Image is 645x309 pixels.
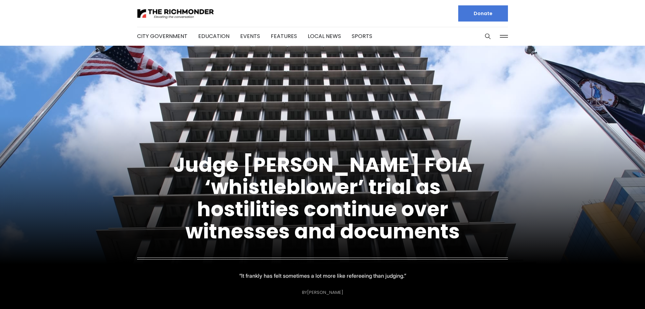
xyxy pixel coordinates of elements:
a: [PERSON_NAME] [307,289,343,296]
a: Events [240,32,260,40]
a: Donate [458,5,508,22]
a: Education [198,32,229,40]
a: Local News [308,32,341,40]
a: City Government [137,32,187,40]
a: Features [271,32,297,40]
button: Search this site [483,31,493,41]
a: Sports [352,32,372,40]
iframe: portal-trigger [610,276,645,309]
img: The Richmonder [137,8,214,20]
p: “It frankly has felt sometimes a lot more like refereeing than judging.” [239,271,406,280]
div: By [302,290,343,295]
a: Judge [PERSON_NAME] FOIA ‘whistleblower’ trial as hostilities continue over witnesses and documents [173,151,472,245]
